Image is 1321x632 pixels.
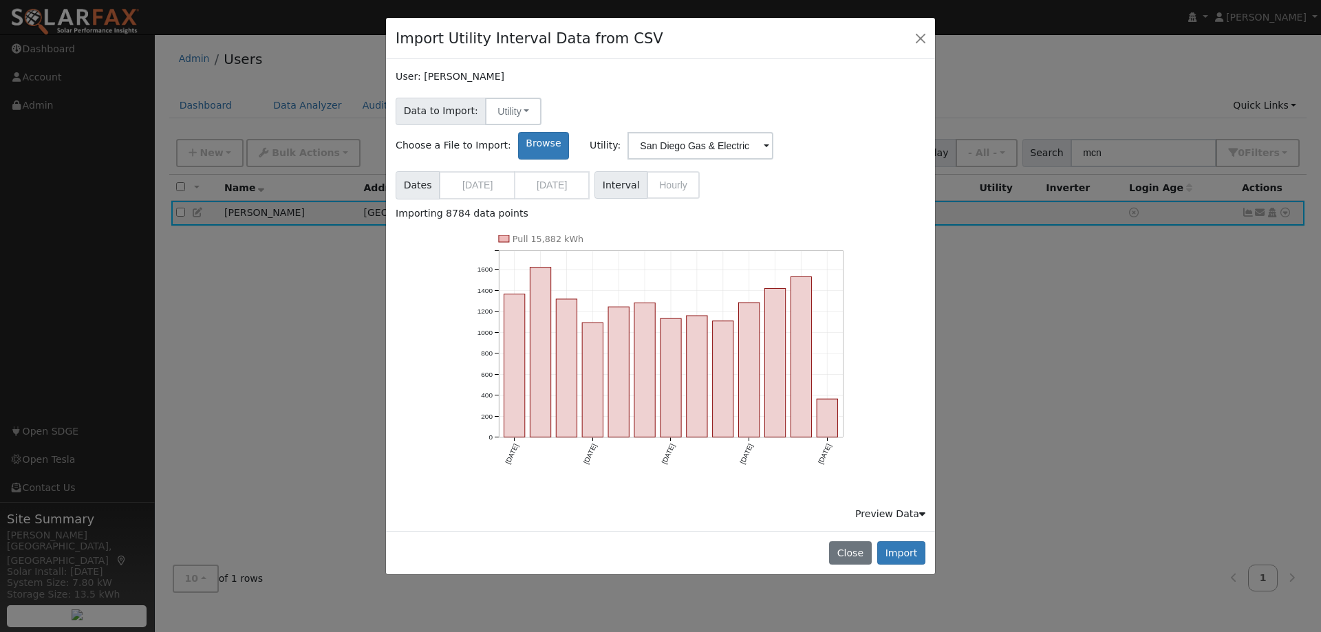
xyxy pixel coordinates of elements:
[829,541,871,565] button: Close
[765,289,786,437] rect: onclick=""
[396,69,504,84] label: User: [PERSON_NAME]
[504,294,524,437] rect: onclick=""
[594,171,647,199] span: Interval
[739,443,755,466] text: [DATE]
[485,98,541,125] button: Utility
[590,138,621,153] span: Utility:
[477,287,493,294] text: 1400
[396,171,440,199] span: Dates
[713,321,733,437] rect: onclick=""
[817,443,833,466] text: [DATE]
[817,400,838,437] rect: onclick=""
[660,318,681,437] rect: onclick=""
[687,316,707,437] rect: onclick=""
[634,303,655,437] rect: onclick=""
[518,132,569,160] label: Browse
[627,132,773,160] input: Select a Utility
[608,307,629,437] rect: onclick=""
[488,434,493,442] text: 0
[481,413,493,420] text: 200
[739,303,760,437] rect: onclick=""
[396,98,486,125] span: Data to Import:
[481,349,493,357] text: 800
[513,234,583,244] text: Pull 15,882 kWh
[660,443,676,466] text: [DATE]
[477,265,493,273] text: 1600
[396,28,663,50] h4: Import Utility Interval Data from CSV
[396,138,511,153] span: Choose a File to Import:
[396,206,925,221] div: Importing 8784 data points
[530,268,550,437] rect: onclick=""
[911,28,930,47] button: Close
[477,329,493,336] text: 1000
[791,277,812,437] rect: onclick=""
[481,392,493,400] text: 400
[481,371,493,378] text: 600
[582,323,603,437] rect: onclick=""
[877,541,925,565] button: Import
[477,307,493,315] text: 1200
[556,299,577,437] rect: onclick=""
[582,443,598,466] text: [DATE]
[504,443,519,466] text: [DATE]
[855,507,925,521] div: Preview Data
